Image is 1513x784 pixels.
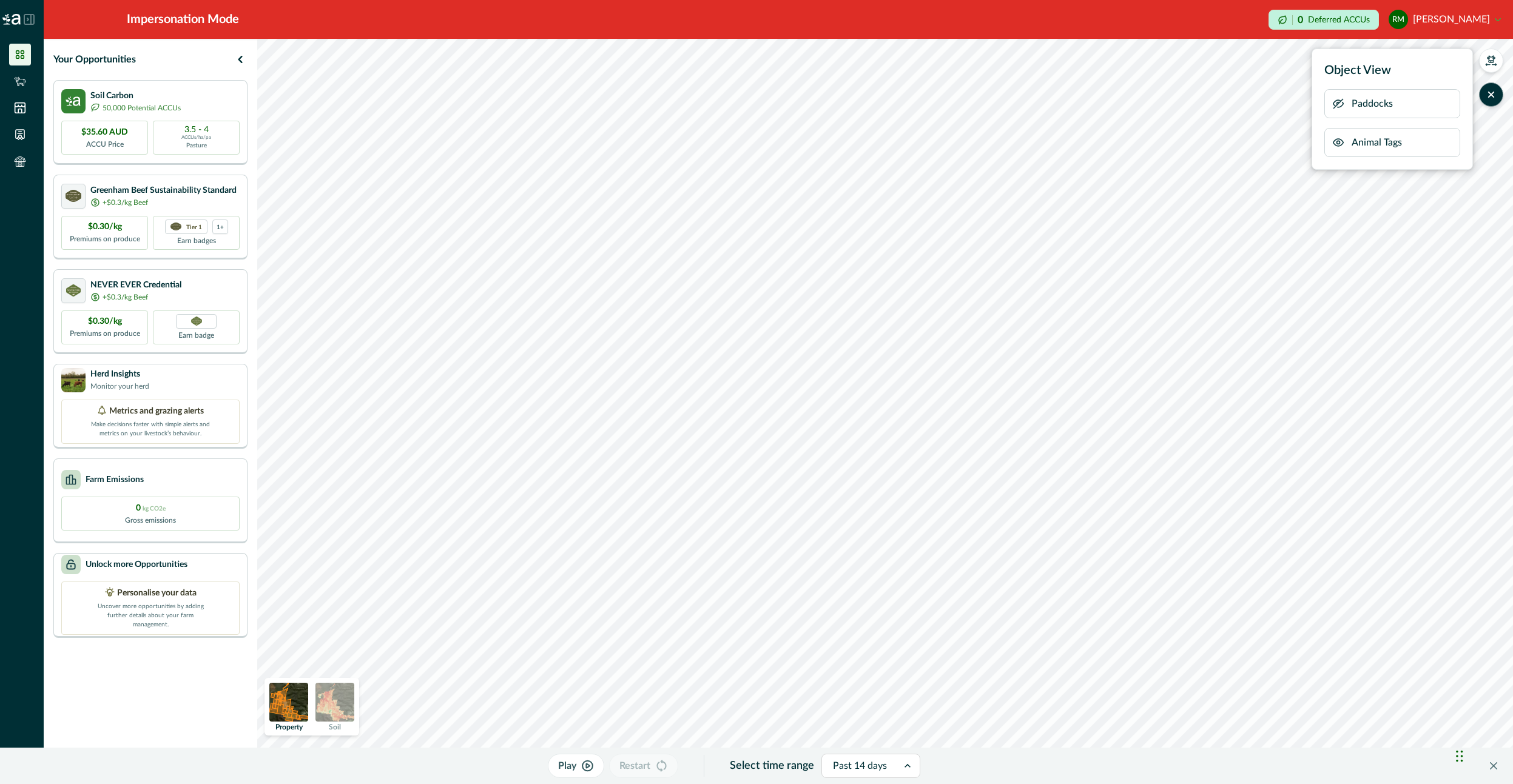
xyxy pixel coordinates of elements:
p: $35.60 AUD [81,126,128,139]
p: ACCUs/ha/pa [181,134,211,141]
p: Monitor your herd [90,381,149,392]
img: certification logo [170,223,181,231]
p: 1+ [217,223,224,230]
p: 0 [1298,15,1303,25]
button: Restart [609,754,678,778]
p: 3.5 - 4 [184,126,209,134]
p: Your Opportunities [53,52,136,67]
p: ACCU Price [86,139,124,150]
div: Drag [1456,738,1463,774]
p: +$0.3/kg Beef [103,197,148,208]
p: Premiums on produce [70,328,140,339]
p: Restart [619,759,650,773]
p: Earn badge [178,329,214,341]
p: +$0.3/kg Beef [103,292,148,303]
p: Select time range [730,758,814,774]
p: Herd Insights [90,368,149,381]
p: Metrics and grazing alerts [109,405,204,418]
p: Pasture [186,141,207,150]
iframe: Chat Widget [1452,726,1513,784]
p: $0.30/kg [88,315,122,328]
p: Personalise your data [117,587,197,600]
p: Soil Carbon [90,90,181,102]
span: kg CO2e [143,506,166,512]
p: Animal Tags [1352,135,1402,150]
div: more credentials avaialble [212,219,228,234]
p: 0 [136,502,166,515]
img: certification logo [66,190,81,202]
button: Play [548,754,604,778]
p: Object View [1324,61,1391,79]
p: Premiums on produce [70,233,140,244]
p: Gross emissions [125,515,176,526]
p: Play [558,759,576,773]
p: 50,000 Potential ACCUs [103,102,181,113]
div: Impersonation Mode [127,10,239,28]
p: Property [275,723,303,731]
p: Uncover more opportunities by adding further details about your farm management. [90,600,211,629]
img: soil preview [315,683,354,722]
img: property preview [269,683,308,722]
p: Tier 1 [186,223,202,230]
p: Make decisions faster with simple alerts and metrics on your livestock’s behaviour. [90,418,211,438]
p: Farm Emissions [86,474,144,486]
p: NEVER EVER Credential [90,279,181,292]
p: Paddocks [1352,96,1393,111]
p: $0.30/kg [88,221,122,233]
p: Earn badges [177,234,216,246]
p: Greenham Beef Sustainability Standard [90,184,237,197]
p: Deferred ACCUs [1308,15,1370,24]
p: Unlock more Opportunities [86,558,187,571]
img: Greenham NEVER EVER certification badge [191,317,202,326]
img: Logo [2,14,21,25]
img: certification logo [66,284,81,297]
p: Soil [329,723,341,731]
button: Rodney McIntyre[PERSON_NAME] [1389,5,1501,34]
